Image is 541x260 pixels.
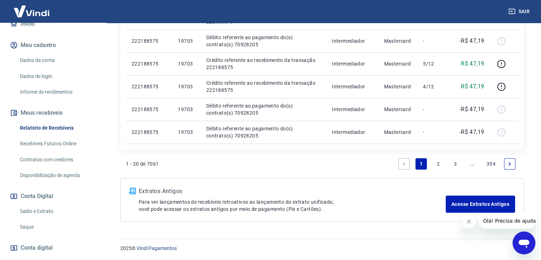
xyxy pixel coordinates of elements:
a: Informe de rendimentos [17,85,98,99]
button: Meu cadastro [9,37,98,53]
a: Conta digital [9,240,98,256]
a: Saldo e Extrato [17,204,98,219]
a: Dados de login [17,69,98,84]
p: R$ 47,19 [461,59,484,68]
span: Conta digital [21,243,53,253]
p: 4/12 [423,83,444,90]
p: 1 - 20 de 7061 [126,160,159,167]
p: Mastercard [384,83,412,90]
p: Intermediador [332,37,372,45]
p: Débito referente ao pagamento do(s) contrato(s) 70928205 [206,125,320,139]
p: Mastercard [384,60,412,67]
a: Dados da conta [17,53,98,68]
p: 19703 [178,37,195,45]
p: 5/12 [423,60,444,67]
a: Page 1 is your current page [415,158,427,170]
iframe: Botão para abrir a janela de mensagens [513,232,535,254]
p: Crédito referente ao recebimento da transação 222188575 [206,57,320,71]
p: 222188575 [132,83,166,90]
a: Page 2 [433,158,444,170]
p: 222188575 [132,129,166,136]
p: R$ 47,19 [461,82,484,91]
a: Vindi Pagamentos [137,245,177,251]
p: Mastercard [384,106,412,113]
p: Mastercard [384,37,412,45]
p: Intermediador [332,129,372,136]
p: - [423,37,444,45]
p: -R$ 47,19 [460,128,484,136]
p: Mastercard [384,129,412,136]
img: ícone [129,188,136,194]
p: 222188575 [132,60,166,67]
p: 19703 [178,60,195,67]
p: Extratos Antigos [139,187,446,196]
iframe: Fechar mensagem [462,214,476,229]
p: 2025 © [120,245,524,252]
a: Previous page [398,158,410,170]
a: Contratos com credores [17,152,98,167]
p: -R$ 47,19 [460,105,484,114]
a: Jump forward [467,158,478,170]
p: Intermediador [332,83,372,90]
a: Next page [504,158,515,170]
p: Intermediador [332,106,372,113]
p: - [423,106,444,113]
p: Crédito referente ao recebimento da transação 222188575 [206,79,320,94]
button: Conta Digital [9,188,98,204]
p: 19703 [178,106,195,113]
button: Sair [507,5,532,18]
a: Recebíveis Futuros Online [17,136,98,151]
p: -R$ 47,19 [460,37,484,45]
p: Para ver lançamentos de recebíveis retroativos ao lançamento do extrato unificado, você pode aces... [139,198,446,213]
p: - [423,129,444,136]
a: Page 354 [484,158,498,170]
img: Vindi [9,0,55,22]
a: Disponibilização de agenda [17,168,98,183]
span: Olá! Precisa de ajuda? [4,5,60,11]
p: 19703 [178,129,195,136]
a: Acesse Extratos Antigos [446,196,515,213]
p: Débito referente ao pagamento do(s) contrato(s) 70928205 [206,34,320,48]
p: Intermediador [332,60,372,67]
p: Débito referente ao pagamento do(s) contrato(s) 70928205 [206,102,320,116]
a: Relatório de Recebíveis [17,121,98,135]
a: Page 3 [450,158,461,170]
a: Saque [17,220,98,234]
iframe: Mensagem da empresa [479,213,535,229]
p: 19703 [178,83,195,90]
p: 222188575 [132,106,166,113]
ul: Pagination [396,155,518,172]
button: Meus recebíveis [9,105,98,121]
p: 222188575 [132,37,166,45]
a: Início [9,16,98,32]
